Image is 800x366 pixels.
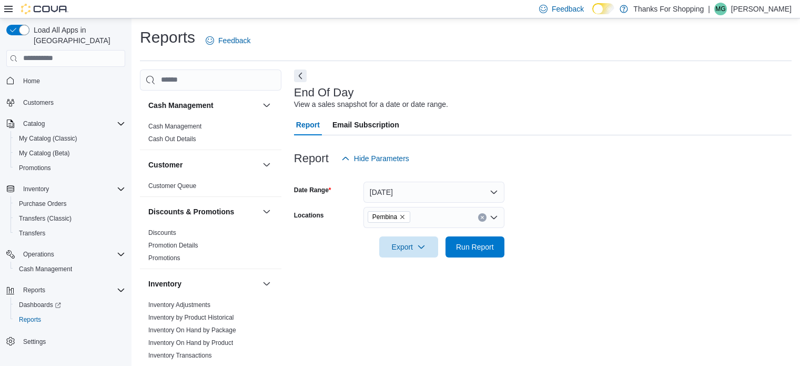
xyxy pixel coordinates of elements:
[23,286,45,294] span: Reports
[15,197,125,210] span: Purchase Orders
[15,299,65,311] a: Dashboards
[19,265,72,273] span: Cash Management
[15,132,125,145] span: My Catalog (Classic)
[148,351,212,360] span: Inventory Transactions
[19,75,44,87] a: Home
[201,30,255,51] a: Feedback
[2,283,129,298] button: Reports
[148,301,210,309] a: Inventory Adjustments
[148,241,198,250] span: Promotion Details
[11,226,129,241] button: Transfers
[15,132,82,145] a: My Catalog (Classic)
[19,200,67,208] span: Purchase Orders
[19,117,125,130] span: Catalog
[372,212,397,222] span: Pembina
[15,162,125,174] span: Promotions
[294,86,354,99] h3: End Of Day
[2,182,129,196] button: Inventory
[19,248,125,261] span: Operations
[19,134,77,143] span: My Catalog (Classic)
[337,148,413,169] button: Hide Parameters
[633,3,704,15] p: Thanks For Shopping
[148,122,201,131] span: Cash Management
[11,298,129,312] a: Dashboards
[445,236,504,258] button: Run Report
[148,327,236,334] a: Inventory On Hand by Package
[19,96,58,109] a: Customers
[478,213,487,222] button: Clear input
[148,314,234,321] a: Inventory by Product Historical
[148,301,210,309] span: Inventory Adjustments
[148,352,212,359] a: Inventory Transactions
[148,182,196,190] a: Customer Queue
[19,74,125,87] span: Home
[260,159,273,171] button: Customer
[19,149,70,157] span: My Catalog (Beta)
[23,185,49,193] span: Inventory
[19,334,125,348] span: Settings
[19,315,41,324] span: Reports
[15,313,45,326] a: Reports
[148,279,181,289] h3: Inventory
[386,236,432,258] span: Export
[715,3,725,15] span: MG
[148,100,214,111] h3: Cash Management
[148,254,180,262] a: Promotions
[294,70,307,82] button: Next
[11,161,129,175] button: Promotions
[23,77,40,85] span: Home
[19,164,51,172] span: Promotions
[148,313,234,322] span: Inventory by Product Historical
[140,27,195,48] h1: Reports
[21,4,68,14] img: Cova
[148,206,258,217] button: Discounts & Promotions
[19,335,50,348] a: Settings
[368,211,410,223] span: Pembina
[260,278,273,290] button: Inventory
[148,123,201,130] a: Cash Management
[148,100,258,111] button: Cash Management
[11,196,129,211] button: Purchase Orders
[19,248,58,261] button: Operations
[15,263,76,275] a: Cash Management
[15,227,49,240] a: Transfers
[29,25,125,46] span: Load All Apps in [GEOGRAPHIC_DATA]
[140,226,281,269] div: Discounts & Promotions
[15,227,125,240] span: Transfers
[218,35,250,46] span: Feedback
[19,284,49,296] button: Reports
[140,180,281,196] div: Customer
[294,186,331,194] label: Date Range
[148,135,196,143] a: Cash Out Details
[294,211,324,220] label: Locations
[363,182,504,203] button: [DATE]
[23,120,45,128] span: Catalog
[11,312,129,327] button: Reports
[19,117,49,130] button: Catalog
[399,214,406,220] button: Remove Pembina from selection in this group
[148,279,258,289] button: Inventory
[15,147,125,160] span: My Catalog (Beta)
[2,116,129,131] button: Catalog
[354,153,409,164] span: Hide Parameters
[23,338,46,346] span: Settings
[23,98,54,107] span: Customers
[148,206,234,217] h3: Discounts & Promotions
[148,229,176,236] a: Discounts
[260,99,273,112] button: Cash Management
[15,313,125,326] span: Reports
[11,211,129,226] button: Transfers (Classic)
[15,212,76,225] a: Transfers (Classic)
[19,284,125,296] span: Reports
[19,96,125,109] span: Customers
[148,160,258,170] button: Customer
[456,242,494,252] span: Run Report
[2,73,129,88] button: Home
[148,182,196,190] span: Customer Queue
[19,214,72,223] span: Transfers (Classic)
[19,183,53,195] button: Inventory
